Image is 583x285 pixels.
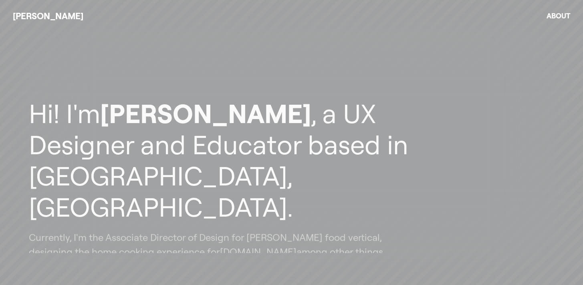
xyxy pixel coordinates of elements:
a: [PERSON_NAME] [13,10,83,22]
h1: Hi! I'm , a UX Designer and Educator based in [GEOGRAPHIC_DATA], [GEOGRAPHIC_DATA]. [29,98,423,223]
h2: Currently, I'm the Associate Director of Design for [PERSON_NAME] food vertical, designing the ho... [29,230,423,259]
a: [DOMAIN_NAME] [220,246,297,258]
a: About [547,11,570,20]
span: [PERSON_NAME] [100,97,311,130]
